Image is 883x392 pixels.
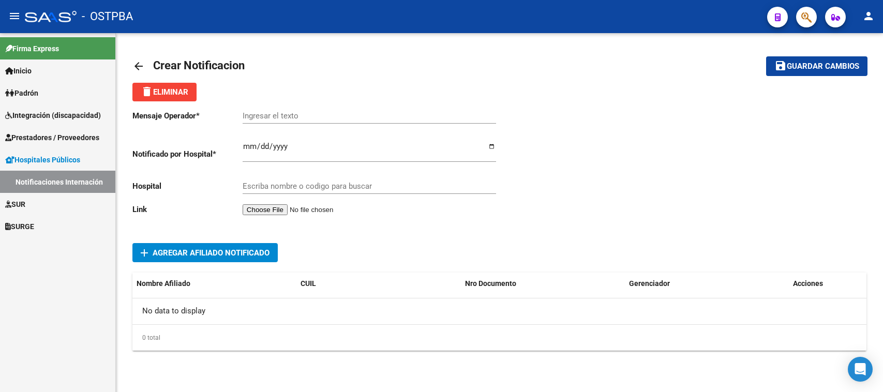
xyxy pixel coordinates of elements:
[461,273,625,295] datatable-header-cell: Nro Documento
[132,83,197,101] button: Eliminar
[848,357,873,382] div: Open Intercom Messenger
[5,132,99,143] span: Prestadores / Proveedores
[862,10,875,22] mat-icon: person
[137,279,190,288] span: Nombre Afiliado
[132,298,866,324] div: No data to display
[465,279,516,288] span: Nro Documento
[5,43,59,54] span: Firma Express
[5,65,32,77] span: Inicio
[789,273,866,295] datatable-header-cell: Acciones
[766,56,867,76] button: Guardar cambios
[5,110,101,121] span: Integración (discapacidad)
[793,279,823,288] span: Acciones
[296,273,460,295] datatable-header-cell: CUIL
[787,62,859,71] span: Guardar cambios
[5,199,25,210] span: SUR
[82,5,133,28] span: - OSTPBA
[132,148,243,160] p: Notificado por Hospital
[8,10,21,22] mat-icon: menu
[5,154,80,165] span: Hospitales Públicos
[132,273,296,295] datatable-header-cell: Nombre Afiliado
[153,59,245,72] span: Crear Notificacion
[132,60,145,72] mat-icon: arrow_back
[138,247,151,259] mat-icon: add
[141,85,153,98] mat-icon: delete
[141,87,188,97] span: Eliminar
[132,243,278,262] button: Agregar Afiliado Notificado
[301,279,316,288] span: CUIL
[132,325,866,351] div: 0 total
[629,279,670,288] span: Gerenciador
[132,180,243,192] p: Hospital
[132,204,243,215] p: Link
[625,273,789,295] datatable-header-cell: Gerenciador
[132,110,243,122] p: Mensaje Operador
[153,248,270,258] span: Agregar Afiliado Notificado
[5,221,34,232] span: SURGE
[5,87,38,99] span: Padrón
[774,59,787,72] mat-icon: save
